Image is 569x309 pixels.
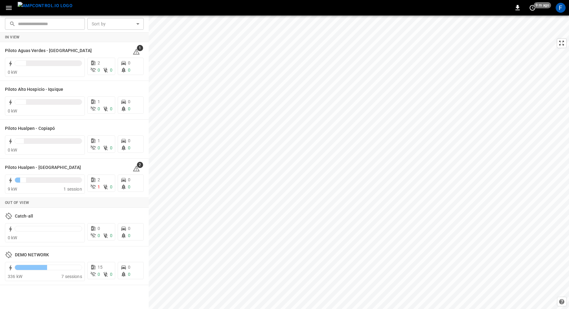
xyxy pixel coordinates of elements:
span: 1 [137,45,143,51]
span: 0 [128,99,130,104]
span: 0 [128,184,130,189]
span: 0 [110,272,112,277]
span: 0 [128,60,130,65]
span: 0 [98,226,100,231]
span: 9 m ago [534,2,551,8]
h6: Piloto Hualpen - Santiago [5,164,81,171]
span: 15 [98,265,103,270]
span: 336 kW [8,274,22,279]
span: 0 [128,265,130,270]
h6: Piloto Alto Hospicio - Iquique [5,86,63,93]
span: 0 [128,106,130,111]
span: 2 [98,60,100,65]
span: 0 [128,272,130,277]
span: 0 [98,68,100,73]
span: 0 kW [8,108,17,113]
h6: Piloto Aguas Verdes - Antofagasta [5,47,92,54]
span: 0 [110,106,112,111]
span: 0 kW [8,70,17,75]
span: 0 [128,138,130,143]
span: 0 [128,68,130,73]
span: 0 [98,145,100,150]
strong: In View [5,35,20,39]
img: ampcontrol.io logo [18,2,72,10]
h6: Catch-all [15,213,33,220]
span: 0 [98,106,100,111]
span: 9 kW [8,187,17,192]
span: 0 [110,184,112,189]
button: set refresh interval [527,3,537,13]
span: 2 [137,162,143,168]
span: 1 [98,99,100,104]
div: profile-icon [556,3,566,13]
span: 0 [128,226,130,231]
span: 0 [128,145,130,150]
span: 1 session [63,187,82,192]
span: 0 [110,233,112,238]
span: 1 [98,184,100,189]
span: 0 [98,233,100,238]
h6: DEMO NETWORK [15,252,49,258]
span: 0 kW [8,235,17,240]
strong: Out of View [5,201,29,205]
span: 0 [110,145,112,150]
span: 1 [98,138,100,143]
span: 7 sessions [61,274,82,279]
span: 2 [98,177,100,182]
span: 0 [110,68,112,73]
span: 0 [128,177,130,182]
span: 0 [98,272,100,277]
h6: Piloto Hualpen - Copiapó [5,125,55,132]
span: 0 [128,233,130,238]
span: 0 kW [8,148,17,152]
